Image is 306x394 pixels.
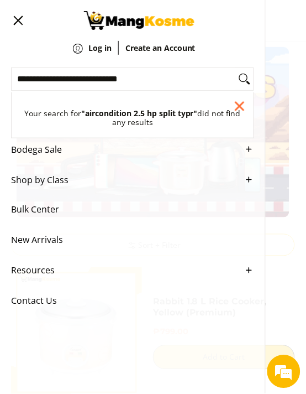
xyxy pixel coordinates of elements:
span: New Arrivals [11,225,238,256]
button: Your search for"aircondition 2.5 hp split typr"did not find any results [12,98,254,138]
a: Contact Us [11,286,254,317]
div: Close pop up [231,98,248,115]
strong: "aircondition 2.5 hp split typr" [81,108,198,118]
a: Resources [11,256,254,286]
span: Contact Us [11,286,238,317]
a: Create an Account [125,44,196,69]
a: Bodega Sale [11,134,254,165]
a: New Arrivals [11,225,254,256]
a: Shop by Class [11,165,254,195]
img: New Arrivals: Fresh Release from The Premium Brands l Mang Kosme [84,11,194,30]
textarea: Type your message and hit 'Enter' [6,329,300,368]
div: Chat with us now [57,62,246,76]
span: Bodega Sale [11,134,238,165]
strong: Log in [88,43,112,53]
span: Resources [11,256,238,286]
span: We're online! [109,153,197,265]
strong: Create an Account [125,43,196,53]
span: Shop by Class [11,165,238,195]
div: Minimize live chat window [271,6,298,32]
a: Bulk Center [11,195,254,225]
a: Log in [88,44,112,69]
span: Bulk Center [11,195,238,225]
button: Search [236,68,254,90]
